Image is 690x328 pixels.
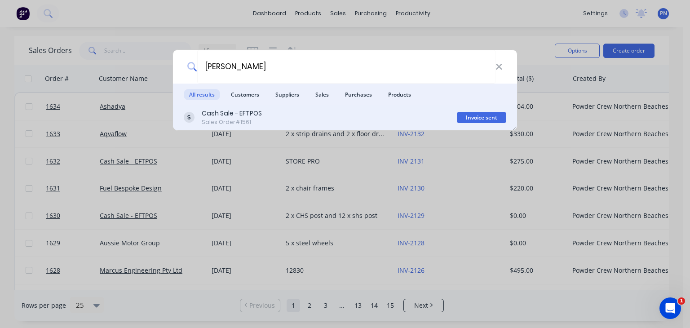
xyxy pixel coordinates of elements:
[184,89,220,100] span: All results
[202,118,262,126] div: Sales Order #1561
[678,297,685,305] span: 1
[270,89,305,100] span: Suppliers
[340,89,377,100] span: Purchases
[457,112,506,123] div: Invoice sent
[310,89,334,100] span: Sales
[226,89,265,100] span: Customers
[659,297,681,319] iframe: Intercom live chat
[202,109,262,118] div: Cash Sale - EFTPOS
[197,50,495,84] input: Start typing a customer or supplier name to create a new order...
[383,89,416,100] span: Products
